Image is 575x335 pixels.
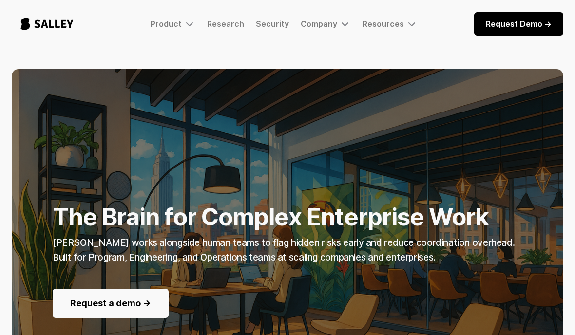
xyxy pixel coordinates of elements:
div: Resources [363,18,418,30]
a: Research [207,19,244,29]
strong: The Brain for Complex Enterprise Work [53,203,489,231]
a: Request a demo -> [53,289,169,318]
a: Security [256,19,289,29]
div: Product [151,18,195,30]
a: Request Demo -> [474,12,563,36]
div: Company [301,19,337,29]
div: Resources [363,19,404,29]
strong: [PERSON_NAME] works alongside human teams to flag hidden risks early and reduce coordination over... [53,237,515,263]
a: home [12,8,82,40]
div: Product [151,19,182,29]
div: Company [301,18,351,30]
